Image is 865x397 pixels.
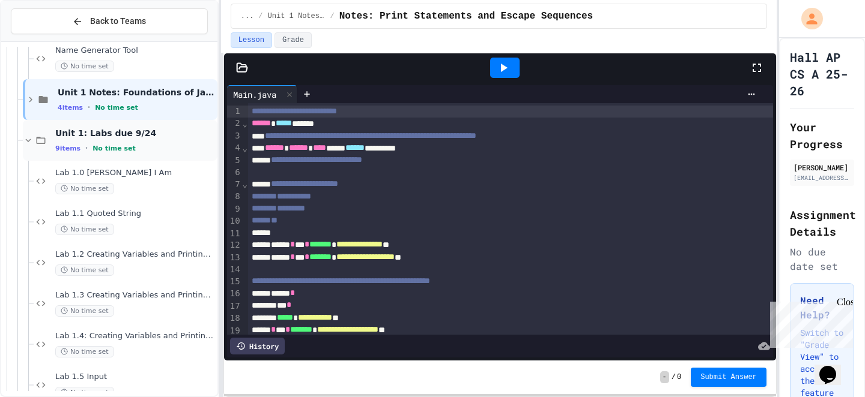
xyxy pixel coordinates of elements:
[789,5,826,32] div: My Account
[227,264,242,276] div: 14
[55,183,114,194] span: No time set
[677,372,681,382] span: 0
[93,145,136,152] span: No time set
[227,155,242,167] div: 5
[58,104,83,112] span: 4 items
[85,143,88,153] span: •
[230,338,285,354] div: History
[227,167,242,179] div: 6
[55,46,215,56] span: Name Generator Tool
[691,368,766,387] button: Submit Answer
[227,325,242,337] div: 19
[88,103,90,112] span: •
[55,209,215,219] span: Lab 1.1 Quoted String
[227,288,242,300] div: 16
[55,145,80,152] span: 9 items
[55,168,215,178] span: Lab 1.0 [PERSON_NAME] I Am
[227,300,242,312] div: 17
[95,104,138,112] span: No time set
[242,143,248,153] span: Fold line
[790,206,854,240] h2: Assignment Details
[794,162,851,173] div: [PERSON_NAME]
[242,119,248,128] span: Fold line
[700,372,757,382] span: Submit Answer
[227,179,242,191] div: 7
[58,87,215,98] span: Unit 1 Notes: Foundations of Java
[55,264,114,276] span: No time set
[765,297,853,348] iframe: chat widget
[330,11,335,21] span: /
[790,119,854,152] h2: Your Progress
[268,11,326,21] span: Unit 1 Notes: Foundations of Java
[227,312,242,324] div: 18
[55,128,215,139] span: Unit 1: Labs due 9/24
[339,9,593,23] span: Notes: Print Statements and Escape Sequences
[227,142,242,154] div: 4
[800,293,844,322] h3: Need Help?
[672,372,676,382] span: /
[227,85,297,103] div: Main.java
[790,245,854,273] div: No due date set
[5,5,83,76] div: Chat with us now!Close
[90,15,146,28] span: Back to Teams
[227,252,242,264] div: 13
[231,32,272,48] button: Lesson
[227,276,242,288] div: 15
[55,305,114,317] span: No time set
[55,224,114,235] span: No time set
[227,215,242,227] div: 10
[815,349,853,385] iframe: chat widget
[794,173,851,182] div: [EMAIL_ADDRESS][DOMAIN_NAME]
[227,106,242,118] div: 1
[227,191,242,203] div: 8
[227,88,282,101] div: Main.java
[227,130,242,142] div: 3
[790,49,854,99] h1: Hall AP CS A 25-26
[258,11,263,21] span: /
[55,61,114,72] span: No time set
[660,371,669,383] span: -
[227,228,242,240] div: 11
[275,32,312,48] button: Grade
[11,8,208,34] button: Back to Teams
[242,179,248,189] span: Fold line
[227,203,242,215] div: 9
[55,346,114,357] span: No time set
[227,239,242,251] div: 12
[227,118,242,130] div: 2
[55,331,215,341] span: Lab 1.4: Creating Variables and Printing, Part 3
[55,290,215,300] span: Lab 1.3 Creating Variables and Printing, Part 2
[55,372,215,382] span: Lab 1.5 Input
[55,249,215,260] span: Lab 1.2 Creating Variables and Printing, Part 1
[241,11,254,21] span: ...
